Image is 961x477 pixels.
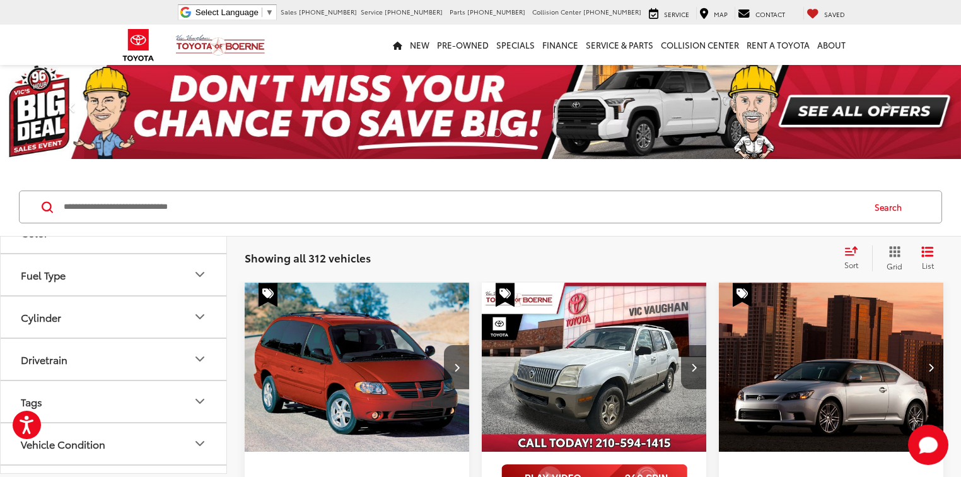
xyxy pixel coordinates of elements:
span: [PHONE_NUMBER] [385,7,443,16]
button: List View [912,245,943,271]
a: Service [646,7,692,20]
a: 2002 Mercury Mountaineer Base 114 WB2002 Mercury Mountaineer Base 114 WB2002 Mercury Mountaineer ... [481,283,708,452]
img: Toyota [115,25,162,66]
button: Vehicle ConditionVehicle Condition [1,423,228,464]
span: Saved [824,9,845,19]
button: TagsTags [1,381,228,422]
span: List [921,260,934,271]
div: Color [21,227,48,238]
button: Next image [681,345,706,389]
span: Contact [755,9,785,19]
span: Parts [450,7,465,16]
a: About [813,25,849,65]
div: Fuel Type [21,269,66,281]
a: Contact [735,7,788,20]
a: My Saved Vehicles [803,7,848,20]
span: Special [496,283,515,307]
svg: Start Chat [908,425,948,465]
span: Service [361,7,383,16]
button: Toggle Chat Window [908,425,948,465]
span: [PHONE_NUMBER] [299,7,357,16]
span: Sort [844,259,858,270]
span: Map [714,9,728,19]
a: Service & Parts: Opens in a new tab [582,25,657,65]
span: Showing all 312 vehicles [245,250,371,265]
div: 2006 Dodge Grand Caravan SXT 0 [244,283,470,452]
button: Next image [918,345,943,389]
a: Home [389,25,406,65]
div: Tags [21,396,42,408]
button: Grid View [872,245,912,271]
span: Select Language [195,8,259,17]
div: Drivetrain [192,351,207,367]
a: Specials [492,25,539,65]
div: 2013 Scion tC Base 0 [718,283,945,452]
a: Rent a Toyota [743,25,813,65]
a: 2006 Dodge Grand Caravan SXT2006 Dodge Grand Caravan SXT2006 Dodge Grand Caravan SXT2006 Dodge Gr... [244,283,470,452]
div: Vehicle Condition [21,438,105,450]
span: [PHONE_NUMBER] [583,7,641,16]
a: Finance [539,25,582,65]
span: Sales [281,7,297,16]
img: Vic Vaughan Toyota of Boerne [175,34,265,56]
span: Service [664,9,689,19]
img: 2006 Dodge Grand Caravan SXT [244,283,470,452]
button: Search [863,191,920,223]
span: Collision Center [532,7,581,16]
span: Special [733,283,752,307]
a: Pre-Owned [433,25,492,65]
img: 2002 Mercury Mountaineer Base 114 WB [481,283,708,452]
span: [PHONE_NUMBER] [467,7,525,16]
img: 2013 Scion tC Base [718,283,945,452]
button: Select sort value [838,245,872,271]
a: Collision Center [657,25,743,65]
div: Vehicle Condition [192,436,207,451]
a: Map [696,7,731,20]
button: Fuel TypeFuel Type [1,254,228,295]
a: New [406,25,433,65]
span: ▼ [265,8,274,17]
button: CylinderCylinder [1,297,228,338]
span: Grid [887,261,902,271]
span: Special [259,283,277,307]
div: Fuel Type [192,267,207,282]
div: Cylinder [21,311,61,323]
a: 2013 Scion tC Base2013 Scion tC Base2013 Scion tC Base2013 Scion tC Base [718,283,945,452]
button: Next image [444,345,469,389]
div: Cylinder [192,309,207,324]
div: Drivetrain [21,353,67,365]
div: Tags [192,394,207,409]
div: 2002 Mercury Mountaineer Base 114 WB 0 [481,283,708,452]
a: Select Language​ [195,8,274,17]
button: DrivetrainDrivetrain [1,339,228,380]
input: Search by Make, Model, or Keyword [62,192,863,222]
